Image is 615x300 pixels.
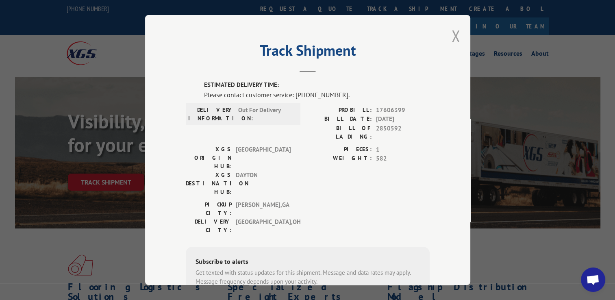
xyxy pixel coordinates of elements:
span: [GEOGRAPHIC_DATA] [236,145,291,170]
label: PIECES: [308,145,372,154]
span: Out For Delivery [238,105,293,122]
label: WEIGHT: [308,154,372,163]
label: BILL DATE: [308,115,372,124]
label: BILL OF LADING: [308,124,372,141]
label: ESTIMATED DELIVERY TIME: [204,80,430,90]
label: PICKUP CITY: [186,200,232,217]
label: PROBILL: [308,105,372,115]
div: Get texted with status updates for this shipment. Message and data rates may apply. Message frequ... [196,268,420,286]
span: [DATE] [376,115,430,124]
div: Please contact customer service: [PHONE_NUMBER]. [204,89,430,99]
span: 2850592 [376,124,430,141]
label: XGS DESTINATION HUB: [186,170,232,196]
label: DELIVERY CITY: [186,217,232,234]
button: Close modal [451,25,460,47]
span: [PERSON_NAME] , GA [236,200,291,217]
label: DELIVERY INFORMATION: [188,105,234,122]
span: 582 [376,154,430,163]
label: XGS ORIGIN HUB: [186,145,232,170]
div: Open chat [581,267,605,292]
span: 17606399 [376,105,430,115]
span: DAYTON [236,170,291,196]
span: 1 [376,145,430,154]
div: Subscribe to alerts [196,256,420,268]
h2: Track Shipment [186,45,430,60]
span: [GEOGRAPHIC_DATA] , OH [236,217,291,234]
